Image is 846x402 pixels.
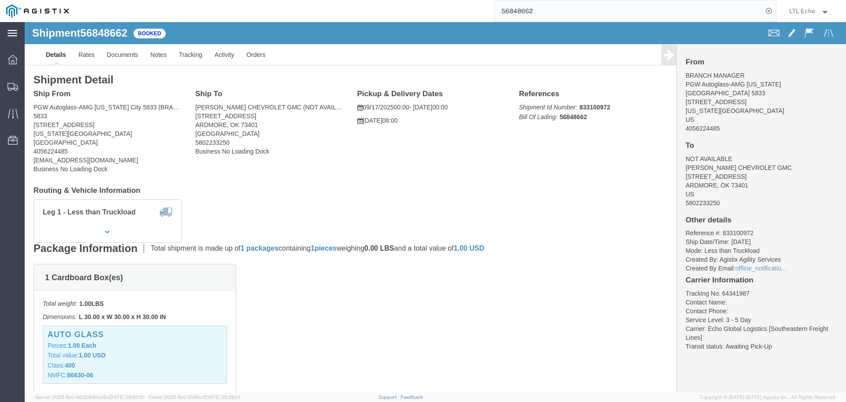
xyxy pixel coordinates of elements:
[109,394,145,400] span: [DATE] 09:50:51
[789,6,834,16] button: LTL Echo
[401,394,423,400] a: Feedback
[25,22,846,393] iframe: FS Legacy Container
[204,394,240,400] span: [DATE] 09:39:01
[700,394,835,401] span: Copyright © [DATE]-[DATE] Agistix Inc., All Rights Reserved
[495,0,763,22] input: Search for shipment number, reference number
[35,394,145,400] span: Server: 2025.19.0-49328d0a35e
[148,394,240,400] span: Client: 2025.19.0-129fbcf
[6,4,69,18] img: logo
[378,394,401,400] a: Support
[789,6,815,16] span: LTL Echo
